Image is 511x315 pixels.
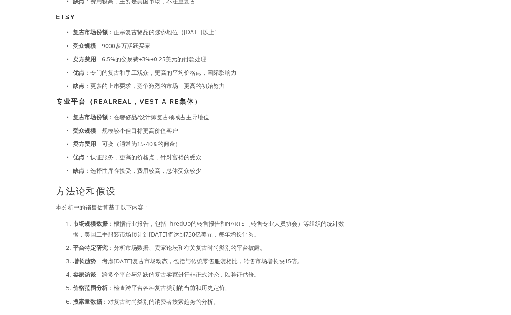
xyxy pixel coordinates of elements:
p: ：正宗复古物品的强势地位（[DATE]以上） [73,27,349,37]
strong: 卖方费用 [73,140,96,148]
p: 本分析中的销售估算基于以下内容： [56,202,349,212]
h3: 专业平台（REALREAL，VESTIAIRE集体） [56,98,349,106]
strong: 市场规模数据 [73,219,108,227]
p: ：跨多个平台与活跃的复古卖家进行非正式讨论，以验证估价。 [73,269,349,280]
p: ：根据行业报告，包括ThredUp的转售报告和NARTS（转售专业人员协会）等组织的统计数据，美国二手服装市场预计到[DATE]将达到730亿美元，每年增长11%。 [73,218,349,239]
p: ：分析市场数据、卖家论坛和有关复古时尚类别的平台披露。 [73,242,349,253]
p: ：专门的复古和手工观众，更高的平均价格点，国际影响力 [73,67,349,78]
p: ：考虑[DATE]复古市场动态，包括与传统零售服装相比，转售市场增长快15倍。 [73,256,349,266]
p: ：选择性库存接受，费用较高，总体受众较少 [73,165,349,176]
strong: 优点 [73,153,84,161]
p: ：9000多万活跃买家 [73,40,349,51]
p: ：更多的上市要求，竞争激烈的市场，更高的初始努力 [73,81,349,91]
p: ：可变（通常为15-40%的佣金） [73,139,349,149]
strong: 优点 [73,68,84,76]
p: ：规模较小但目标更高价值客户 [73,125,349,136]
strong: 搜索量数据 [73,297,102,305]
p: ：认证服务，更高的价格点，针对富裕的受众 [73,152,349,162]
strong: 缺点 [73,166,84,174]
p: ：6.5%的交易费+3%+0.25美元的付款处理 [73,54,349,64]
strong: 受众规模 [73,42,96,50]
p: ：在奢侈品/设计师复古领域占主导地位 [73,112,349,122]
strong: 缺点 [73,82,84,90]
h2: 方法论和假设 [56,185,349,196]
h3: Etsy [56,13,349,21]
strong: 增长趋势 [73,257,96,265]
strong: 价格范围分析 [73,284,108,292]
strong: 复古市场份额 [73,113,108,121]
p: ：对复古时尚类别的消费者搜索趋势的分析。 [73,296,349,307]
strong: 受众规模 [73,126,96,134]
strong: 复古市场份额 [73,28,108,36]
strong: 卖方费用 [73,55,96,63]
p: ：检查跨平台各种复古类别的当前和历史定价。 [73,282,349,293]
strong: 平台特定研究 [73,244,108,252]
strong: 卖家访谈 [73,270,96,278]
